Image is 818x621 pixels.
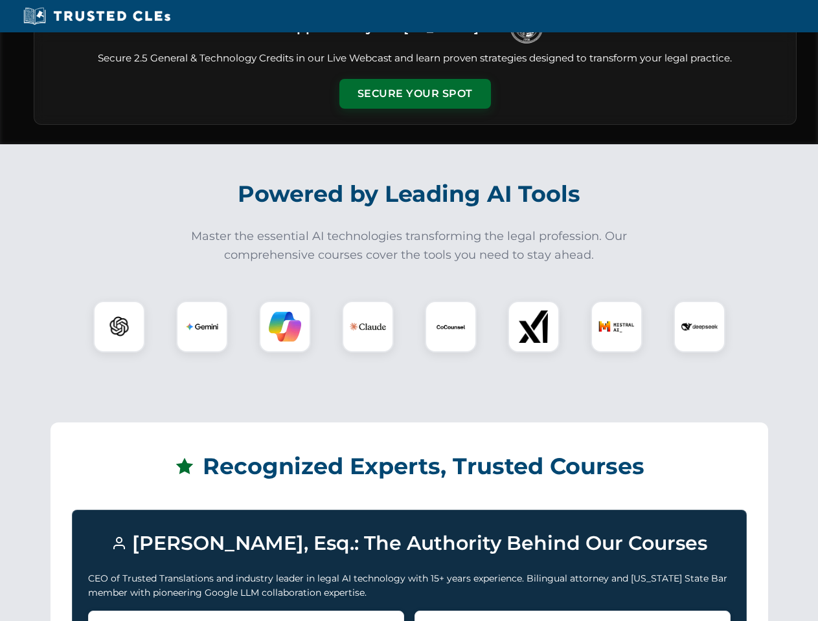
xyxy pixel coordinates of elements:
[598,309,635,345] img: Mistral AI Logo
[591,301,642,353] div: Mistral AI
[674,301,725,353] div: DeepSeek
[435,310,467,343] img: CoCounsel Logo
[93,301,145,353] div: ChatGPT
[681,309,718,345] img: DeepSeek Logo
[342,301,394,353] div: Claude
[176,301,228,353] div: Gemini
[186,310,218,343] img: Gemini Logo
[19,6,174,26] img: Trusted CLEs
[88,526,731,561] h3: [PERSON_NAME], Esq.: The Authority Behind Our Courses
[269,310,301,343] img: Copilot Logo
[183,227,636,265] p: Master the essential AI technologies transforming the legal profession. Our comprehensive courses...
[259,301,311,353] div: Copilot
[517,310,550,343] img: xAI Logo
[88,571,731,600] p: CEO of Trusted Translations and industry leader in legal AI technology with 15+ years experience....
[350,309,386,345] img: Claude Logo
[51,171,768,217] h2: Powered by Leading AI Tools
[339,79,491,109] button: Secure Your Spot
[50,51,780,66] p: Secure 2.5 General & Technology Credits in our Live Webcast and learn proven strategies designed ...
[508,301,560,353] div: xAI
[100,308,138,345] img: ChatGPT Logo
[72,444,747,489] h2: Recognized Experts, Trusted Courses
[425,301,477,353] div: CoCounsel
